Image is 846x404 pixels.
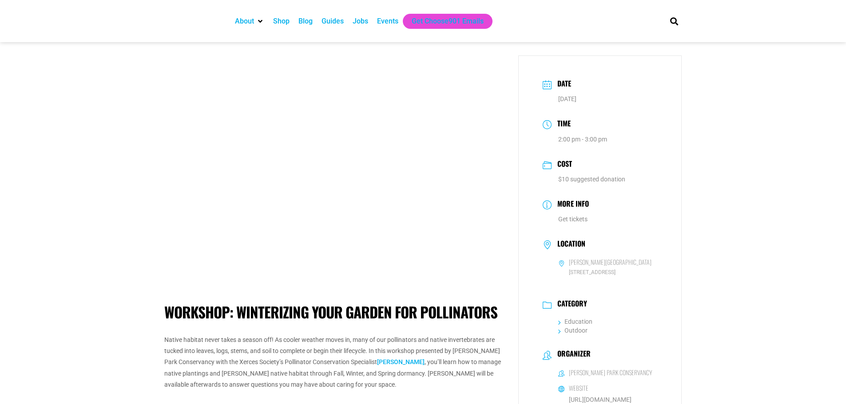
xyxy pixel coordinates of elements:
a: Education [558,318,592,325]
h6: [PERSON_NAME] Park Conservancy [569,369,652,377]
h3: More Info [553,198,589,211]
div: Search [667,14,681,28]
h1: Workshop: Winterizing Your Garden for Pollinators [164,303,505,321]
h3: Organizer [553,349,591,360]
p: Native habitat never takes a season off! As cooler weather moves in, many of our pollinators and ... [164,334,505,390]
a: Guides [322,16,344,27]
nav: Main nav [230,14,655,29]
h3: Category [553,299,587,310]
a: Jobs [353,16,368,27]
a: Get tickets [558,216,588,223]
span: [STREET_ADDRESS] [558,268,658,277]
div: About [230,14,269,29]
a: About [235,16,254,27]
h3: Date [553,78,571,91]
a: Events [377,16,398,27]
a: Get Choose901 Emails [412,16,484,27]
a: Blog [298,16,313,27]
a: [PERSON_NAME] [377,358,425,365]
dd: $10 suggested donation [543,174,658,185]
a: Outdoor [558,327,588,334]
abbr: 2:00 pm - 3:00 pm [558,136,607,143]
a: Shop [273,16,290,27]
span: [DATE] [558,95,576,102]
h3: Cost [553,158,572,171]
a: [URL][DOMAIN_NAME] [569,396,632,403]
h3: Time [553,118,571,131]
h6: Website [569,384,588,392]
h6: [PERSON_NAME][GEOGRAPHIC_DATA] [569,258,651,266]
h3: Location [553,239,585,250]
